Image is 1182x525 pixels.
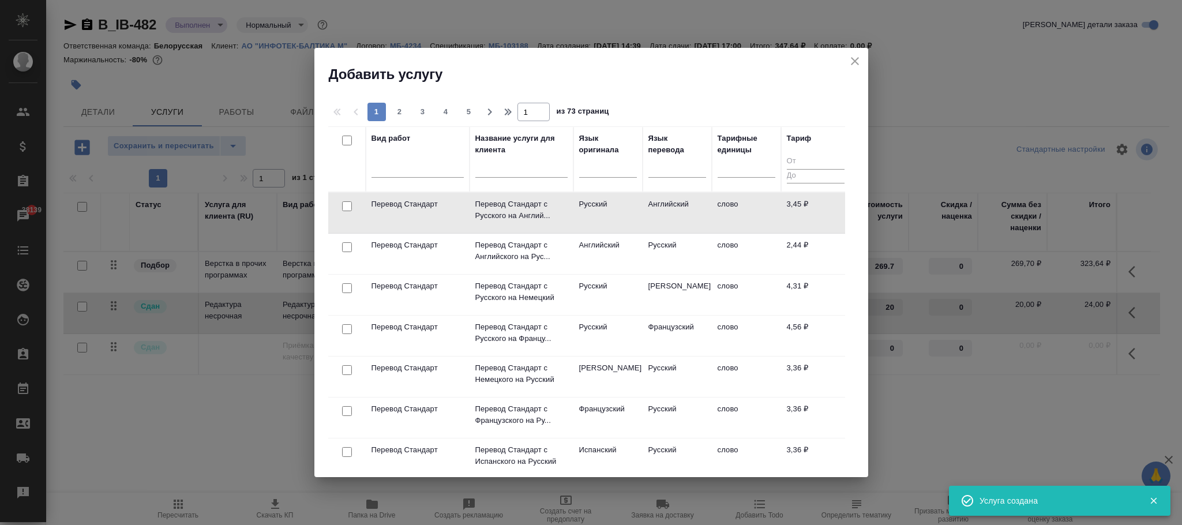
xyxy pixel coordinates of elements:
p: Перевод Стандарт [372,403,464,415]
span: 5 [460,106,478,118]
td: [PERSON_NAME] [573,357,643,397]
span: 3 [414,106,432,118]
td: Английский [573,234,643,274]
td: Русский [643,234,712,274]
p: Перевод Стандарт [372,321,464,333]
td: 3,36 ₽ [781,397,850,438]
p: Перевод Стандарт [372,239,464,251]
td: Французский [573,397,643,438]
input: До [787,169,845,183]
td: 4,56 ₽ [781,316,850,356]
button: Закрыть [1142,496,1165,506]
td: Французский [643,316,712,356]
p: Перевод Стандарт с Немецкого на Русский [475,362,568,385]
p: Перевод Стандарт с Русского на Немецкий [475,280,568,303]
td: Русский [573,275,643,315]
p: Перевод Стандарт [372,280,464,292]
p: Перевод Стандарт [372,362,464,374]
h2: Добавить услугу [329,65,868,84]
td: Русский [643,357,712,397]
td: Испанский [573,438,643,479]
button: 5 [460,103,478,121]
div: Язык перевода [648,133,706,156]
td: Русский [643,397,712,438]
button: 4 [437,103,455,121]
td: Русский [573,193,643,233]
td: слово [712,275,781,315]
div: Вид работ [372,133,411,144]
button: 3 [414,103,432,121]
td: слово [712,397,781,438]
td: 3,36 ₽ [781,438,850,479]
button: close [846,52,864,70]
div: Тариф [787,133,812,144]
div: Название услуги для клиента [475,133,568,156]
p: Перевод Стандарт с Английского на Рус... [475,239,568,262]
span: 2 [391,106,409,118]
td: [PERSON_NAME] [643,275,712,315]
p: Перевод Стандарт с Испанского на Русский [475,444,568,467]
div: Язык оригинала [579,133,637,156]
span: 4 [437,106,455,118]
button: 2 [391,103,409,121]
p: Перевод Стандарт с Русского на Англий... [475,198,568,222]
td: 3,45 ₽ [781,193,850,233]
td: 4,31 ₽ [781,275,850,315]
span: из 73 страниц [557,104,609,121]
input: От [787,155,845,169]
td: слово [712,357,781,397]
td: Русский [643,438,712,479]
td: Русский [573,316,643,356]
p: Перевод Стандарт [372,198,464,210]
td: слово [712,438,781,479]
td: слово [712,316,781,356]
td: слово [712,193,781,233]
p: Перевод Стандарт [372,444,464,456]
div: Услуга создана [980,495,1132,507]
td: 3,36 ₽ [781,357,850,397]
td: слово [712,234,781,274]
div: Тарифные единицы [718,133,775,156]
td: 2,44 ₽ [781,234,850,274]
td: Английский [643,193,712,233]
p: Перевод Стандарт с Французского на Ру... [475,403,568,426]
p: Перевод Стандарт с Русского на Францу... [475,321,568,344]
